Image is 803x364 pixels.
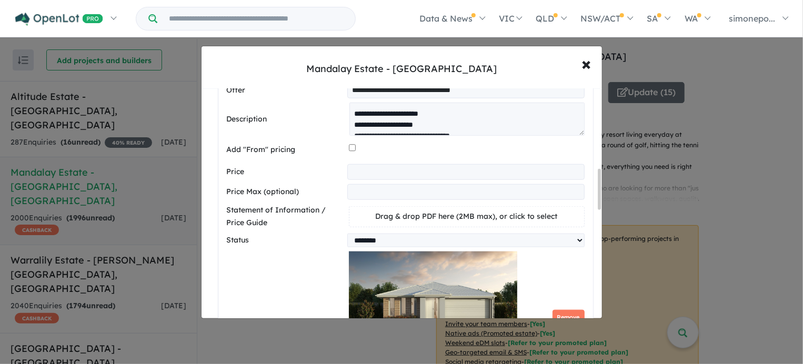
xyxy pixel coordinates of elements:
[227,186,344,198] label: Price Max (optional)
[376,211,558,221] span: Drag & drop PDF here (2MB max), or click to select
[227,204,345,229] label: Statement of Information / Price Guide
[227,166,344,178] label: Price
[227,84,344,97] label: Offer
[349,251,517,357] img: Mandalay Estate - Beveridge - Lot 6429
[227,144,345,156] label: Add "From" pricing
[306,62,497,76] div: Mandalay Estate - [GEOGRAPHIC_DATA]
[159,7,353,30] input: Try estate name, suburb, builder or developer
[729,13,775,24] span: simonepo...
[582,52,591,75] span: ×
[227,113,346,126] label: Description
[227,234,344,247] label: Status
[553,310,585,325] button: Remove
[15,13,103,26] img: Openlot PRO Logo White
